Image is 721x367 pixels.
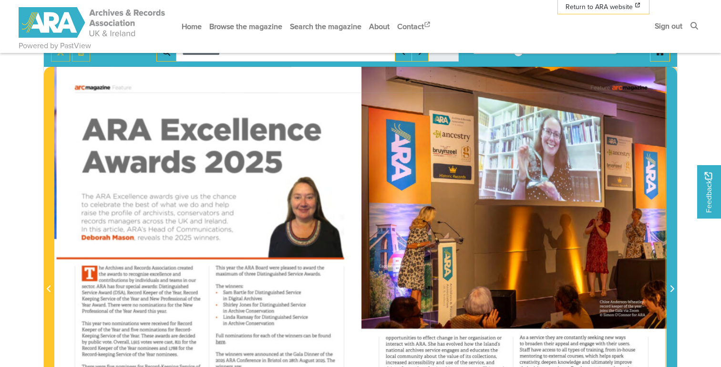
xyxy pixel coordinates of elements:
[19,40,91,52] a: Powered by PastView
[19,2,166,43] a: ARA - ARC Magazine | Powered by PastView logo
[178,14,206,39] a: Home
[651,13,686,39] a: Sign out
[703,172,714,213] span: Feedback
[19,7,166,38] img: ARA - ARC Magazine | Powered by PastView
[566,2,633,12] span: Return to ARA website
[697,165,721,219] a: Would you like to provide feedback?
[393,14,435,39] a: Contact
[365,14,393,39] a: About
[286,14,365,39] a: Search the magazine
[206,14,286,39] a: Browse the magazine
